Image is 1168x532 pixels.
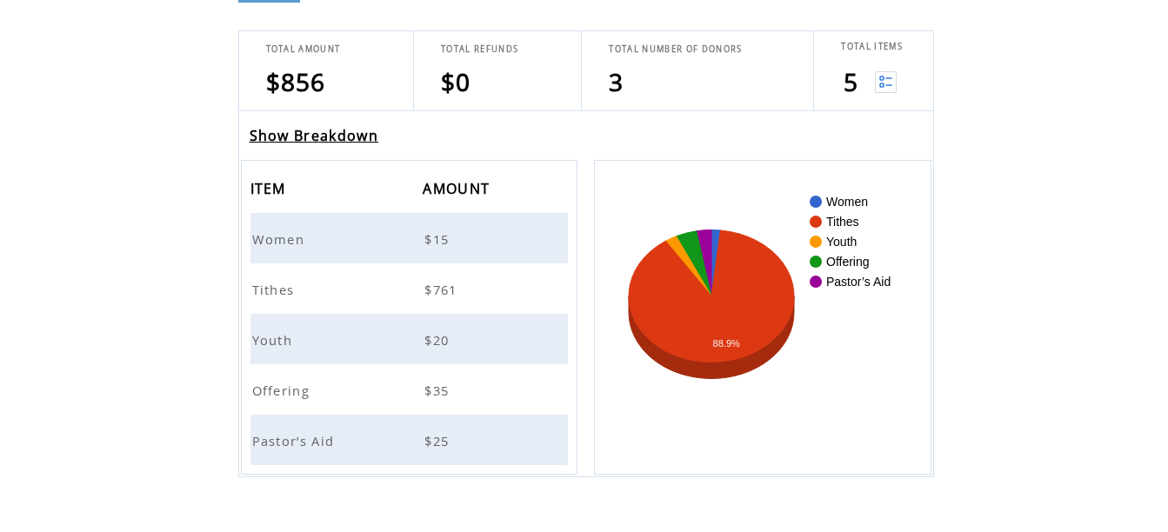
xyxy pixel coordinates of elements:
[250,183,290,193] a: ITEM
[252,331,297,349] span: Youth
[841,41,903,52] span: TOTAL ITEMS
[826,215,859,229] text: Tithes
[826,235,857,249] text: Youth
[252,432,339,449] span: Pastor’s Aid
[609,43,742,55] span: TOTAL NUMBER OF DONORS
[250,126,379,145] a: Show Breakdown
[441,43,518,55] span: TOTAL REFUNDS
[424,230,453,248] span: $15
[252,229,310,245] a: Women
[826,255,870,269] text: Offering
[621,187,904,448] svg: A chart.
[252,431,339,447] a: Pastor’s Aid
[423,183,494,193] a: AMOUNT
[609,65,624,98] span: 3
[826,275,891,289] text: Pastor’s Aid
[424,382,453,399] span: $35
[266,65,326,98] span: $856
[252,230,310,248] span: Women
[713,338,740,349] text: 88.9%
[423,175,494,207] span: AMOUNT
[252,381,315,396] a: Offering
[252,382,315,399] span: Offering
[252,330,297,346] a: Youth
[252,280,299,296] a: Tithes
[250,175,290,207] span: ITEM
[266,43,341,55] span: TOTAL AMOUNT
[441,65,471,98] span: $0
[424,432,453,449] span: $25
[844,65,858,98] span: 5
[424,331,453,349] span: $20
[875,71,897,93] img: View list
[826,195,868,209] text: Women
[252,281,299,298] span: Tithes
[424,281,461,298] span: $761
